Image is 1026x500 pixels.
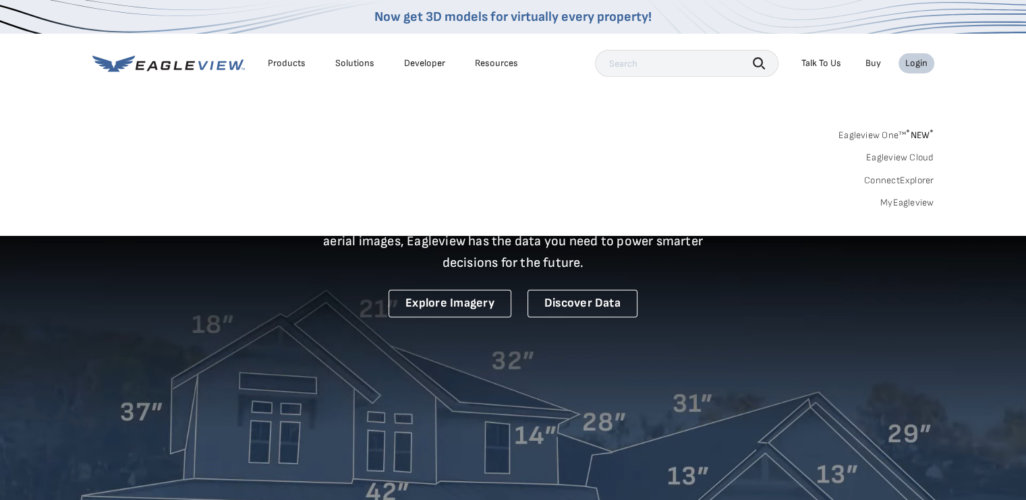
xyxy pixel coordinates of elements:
a: ConnectExplorer [864,175,934,187]
a: Discover Data [528,290,637,317]
a: Eagleview Cloud [866,152,934,164]
a: Eagleview One™*NEW* [838,125,934,141]
div: Solutions [335,57,374,69]
a: Now get 3D models for virtually every property! [374,9,652,25]
a: Buy [865,57,881,69]
p: A new era starts here. Built on more than 3.5 billion high-resolution aerial images, Eagleview ha... [307,209,720,274]
a: Explore Imagery [389,290,511,317]
div: Talk To Us [801,57,841,69]
a: MyEagleview [880,197,934,209]
div: Products [268,57,306,69]
div: Login [905,57,928,69]
input: Search [595,50,778,77]
div: Resources [475,57,518,69]
span: NEW [906,129,934,141]
a: Developer [404,57,445,69]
